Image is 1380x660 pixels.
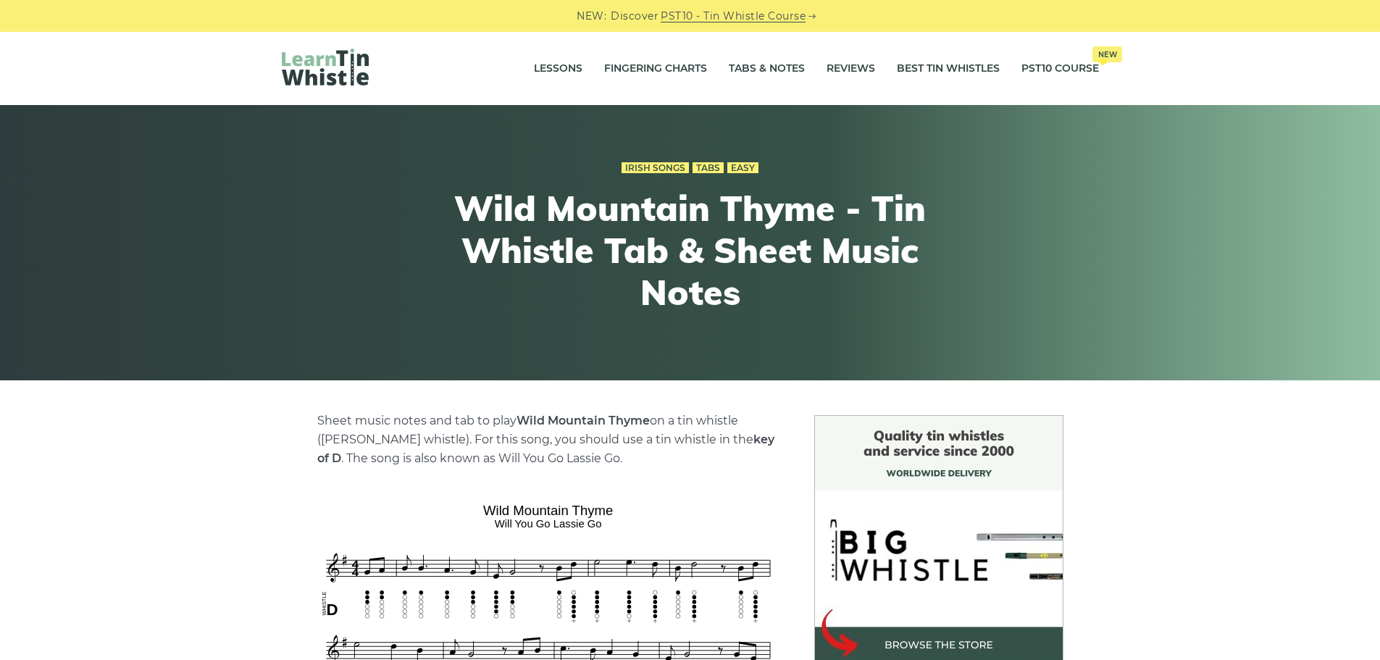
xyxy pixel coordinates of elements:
[693,162,724,174] a: Tabs
[517,414,650,427] strong: Wild Mountain Thyme
[534,51,582,87] a: Lessons
[282,49,369,85] img: LearnTinWhistle.com
[622,162,689,174] a: Irish Songs
[727,162,758,174] a: Easy
[1021,51,1099,87] a: PST10 CourseNew
[604,51,707,87] a: Fingering Charts
[729,51,805,87] a: Tabs & Notes
[827,51,875,87] a: Reviews
[317,433,774,465] strong: key of D
[897,51,1000,87] a: Best Tin Whistles
[317,412,779,468] p: Sheet music notes and tab to play on a tin whistle ([PERSON_NAME] whistle). For this song, you sh...
[424,188,957,313] h1: Wild Mountain Thyme - Tin Whistle Tab & Sheet Music Notes
[1092,46,1122,62] span: New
